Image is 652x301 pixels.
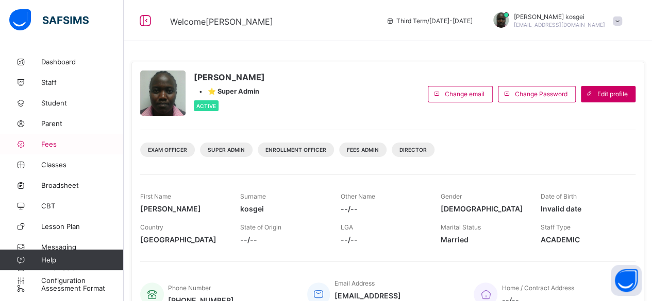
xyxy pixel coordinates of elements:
span: DIRECTOR [399,147,427,153]
span: State of Origin [240,223,281,231]
span: Configuration [41,276,123,285]
span: Dashboard [41,58,124,66]
span: --/-- [240,235,325,244]
span: Other Name [340,192,375,200]
span: Help [41,256,123,264]
span: Edit profile [597,90,628,98]
span: [PERSON_NAME] [194,72,265,82]
span: CBT [41,202,124,210]
span: Invalid date [541,204,625,213]
span: [PERSON_NAME] kosgei [514,13,605,21]
span: Staff [41,78,124,86]
span: --/-- [340,235,425,244]
span: Broadsheet [41,181,124,189]
span: Student [41,99,124,107]
span: Classes [41,161,124,169]
span: Active [196,103,216,109]
span: Date of Birth [541,192,577,200]
span: session/term information [386,17,473,25]
div: antoinettekosgei [483,12,627,29]
div: • [194,87,265,95]
span: --/-- [340,204,425,213]
span: ACADEMIC [541,235,625,244]
span: Surname [240,192,266,200]
span: Home / Contract Address [501,284,574,292]
span: First Name [140,192,171,200]
span: [PERSON_NAME] [140,204,225,213]
span: [GEOGRAPHIC_DATA] [140,235,225,244]
button: Open asap [611,265,642,296]
span: Messaging [41,243,124,251]
span: Staff Type [541,223,571,231]
span: [EMAIL_ADDRESS][DOMAIN_NAME] [514,22,605,28]
span: Lesson Plan [41,222,124,231]
span: Enrollment Officer [265,147,326,153]
span: kosgei [240,204,325,213]
span: ⭐ Super Admin [208,87,259,95]
span: Country [140,223,163,231]
span: [DEMOGRAPHIC_DATA] [441,204,525,213]
span: Exam Officer [148,147,187,153]
span: Super Admin [208,147,245,153]
span: Phone Number [168,284,211,292]
span: Change email [445,90,484,98]
span: Welcome [PERSON_NAME] [170,16,273,27]
span: Fees [41,140,124,148]
img: safsims [9,9,89,31]
span: Change Password [515,90,567,98]
span: Marital Status [441,223,481,231]
span: Married [441,235,525,244]
span: Gender [441,192,462,200]
span: Fees Admin [347,147,379,153]
span: LGA [340,223,353,231]
span: Email Address [334,279,374,287]
span: Parent [41,119,124,128]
